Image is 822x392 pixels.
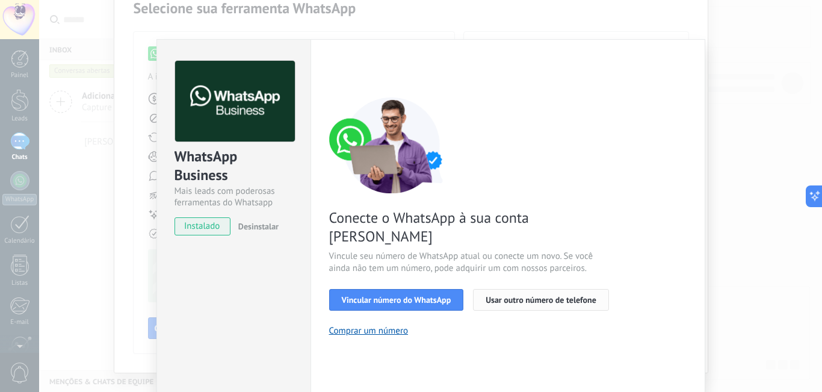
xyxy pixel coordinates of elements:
span: instalado [175,217,230,235]
span: Vincule seu número de WhatsApp atual ou conecte um novo. Se você ainda não tem um número, pode ad... [329,250,616,275]
span: Vincular número do WhatsApp [342,296,451,304]
span: Usar outro número de telefone [486,296,596,304]
button: Usar outro número de telefone [473,289,609,311]
span: Conecte o WhatsApp à sua conta [PERSON_NAME] [329,208,616,246]
div: WhatsApp Business [175,147,293,185]
div: Mais leads com poderosas ferramentas do Whatsapp [175,185,293,208]
button: Desinstalar [233,217,279,235]
img: connect number [329,97,456,193]
img: logo_main.png [175,61,295,142]
button: Vincular número do WhatsApp [329,289,464,311]
button: Comprar um número [329,325,409,337]
span: Desinstalar [238,221,279,232]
